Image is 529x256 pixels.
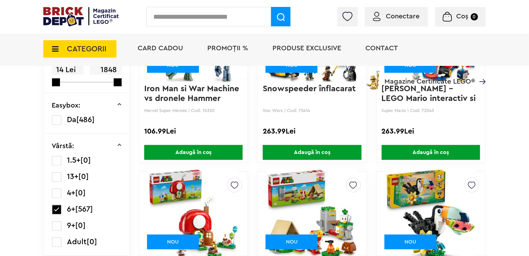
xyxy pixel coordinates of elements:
[272,45,341,52] a: Produse exclusive
[266,234,318,249] div: NOU
[52,143,75,150] p: Vârstă:
[67,189,76,197] span: 4+
[382,85,478,112] a: [PERSON_NAME] – LEGO Mario interactiv si ...
[377,145,485,160] a: Adaugă în coș
[77,116,95,123] span: [486]
[67,205,76,213] span: 6+
[471,13,478,20] small: 0
[67,156,81,164] span: 1.5+
[263,145,361,160] span: Adaugă în coș
[87,238,97,246] span: [0]
[365,45,398,52] a: Contact
[382,108,480,113] p: Super Mario | Cod: 72043
[81,156,91,164] span: [0]
[144,145,243,160] span: Adaugă în coș
[67,238,87,246] span: Adult
[76,189,86,197] span: [0]
[52,102,81,109] p: Easybox:
[67,173,79,180] span: 13+
[207,45,248,52] a: PROMOȚII %
[67,116,77,123] span: Da
[457,13,469,20] span: Coș
[386,13,419,20] span: Conectare
[475,69,486,76] a: Magazine Certificate LEGO®
[76,205,93,213] span: [567]
[373,13,419,20] a: Conectare
[382,127,480,136] div: 263.99Lei
[144,127,243,136] div: 106.99Lei
[144,108,243,113] p: Marvel Super Heroes | Cod: 76320
[67,45,106,53] span: CATEGORII
[382,145,480,160] span: Adaugă în coș
[258,145,366,160] a: Adaugă în coș
[384,234,436,249] div: NOU
[147,234,199,249] div: NOU
[263,127,361,136] div: 263.99Lei
[263,108,361,113] p: Star Wars | Cod: 75414
[384,69,475,85] span: Magazine Certificate LEGO®
[139,145,248,160] a: Adaugă în coș
[138,45,183,52] a: Card Cadou
[67,222,76,229] span: 9+
[79,173,89,180] span: [0]
[76,222,86,229] span: [0]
